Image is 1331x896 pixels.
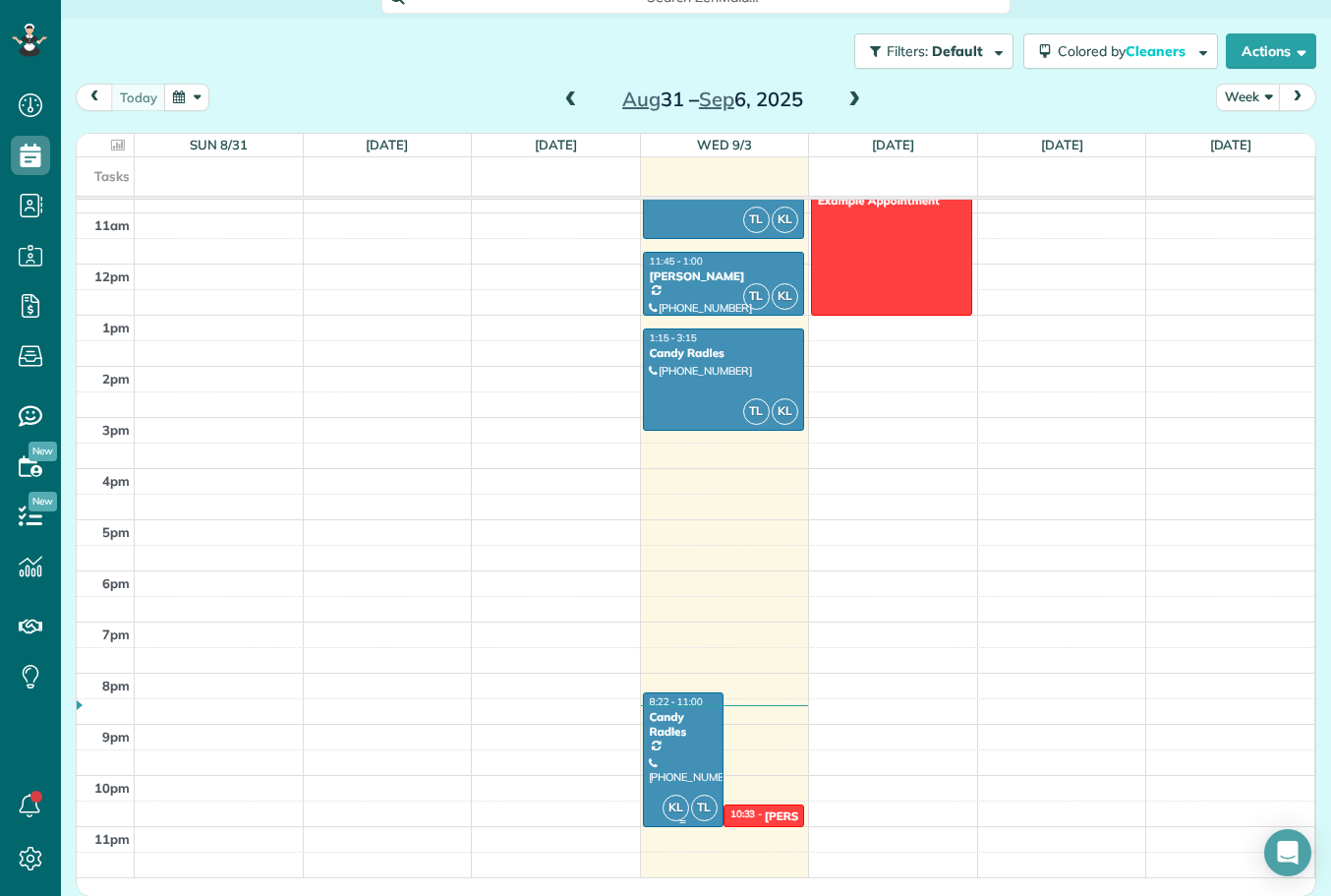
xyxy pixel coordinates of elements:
[844,33,1013,69] a: Filters: Default
[1216,84,1281,110] button: Week
[94,168,130,184] span: Tasks
[535,137,577,152] a: [DATE]
[94,831,130,847] span: 11pm
[102,473,130,489] span: 4pm
[649,710,718,739] div: Candy Radles
[650,695,703,708] span: 8:22 - 11:00
[691,795,718,821] span: TL
[649,346,798,360] div: Candy Radles
[743,207,770,233] span: TL
[1126,42,1188,60] span: Cleaners
[76,84,113,110] button: prev
[772,398,798,425] span: KL
[102,627,130,642] span: 7pm
[932,42,984,60] span: Default
[590,89,836,110] h2: 31 – 6, 2025
[102,371,130,387] span: 2pm
[111,84,166,110] button: today
[697,137,752,152] a: Wed 9/3
[765,809,860,823] div: [PERSON_NAME]
[1041,137,1083,152] a: [DATE]
[622,87,661,111] span: Aug
[190,137,248,152] a: Sun 8/31
[872,137,914,152] a: [DATE]
[772,283,798,310] span: KL
[772,207,798,233] span: KL
[102,320,130,335] span: 1pm
[1210,137,1252,152] a: [DATE]
[1226,33,1316,69] button: Actions
[1058,42,1192,60] span: Colored by
[663,795,689,821] span: KL
[102,678,130,693] span: 8pm
[102,524,130,540] span: 5pm
[743,283,770,310] span: TL
[887,42,928,60] span: Filters:
[743,398,770,425] span: TL
[29,492,57,511] span: New
[94,780,130,796] span: 10pm
[94,269,130,284] span: 12pm
[854,33,1013,69] button: Filters: Default
[1264,829,1311,876] div: Open Intercom Messenger
[102,575,130,591] span: 6pm
[94,217,130,233] span: 11am
[649,269,798,283] div: [PERSON_NAME]
[1023,33,1218,69] button: Colored byCleaners
[1279,84,1316,110] button: next
[650,331,697,344] span: 1:15 - 3:15
[699,87,734,111] span: Sep
[102,729,130,745] span: 9pm
[102,422,130,438] span: 3pm
[29,442,57,461] span: New
[650,255,703,268] span: 11:45 - 1:00
[366,137,408,152] a: [DATE]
